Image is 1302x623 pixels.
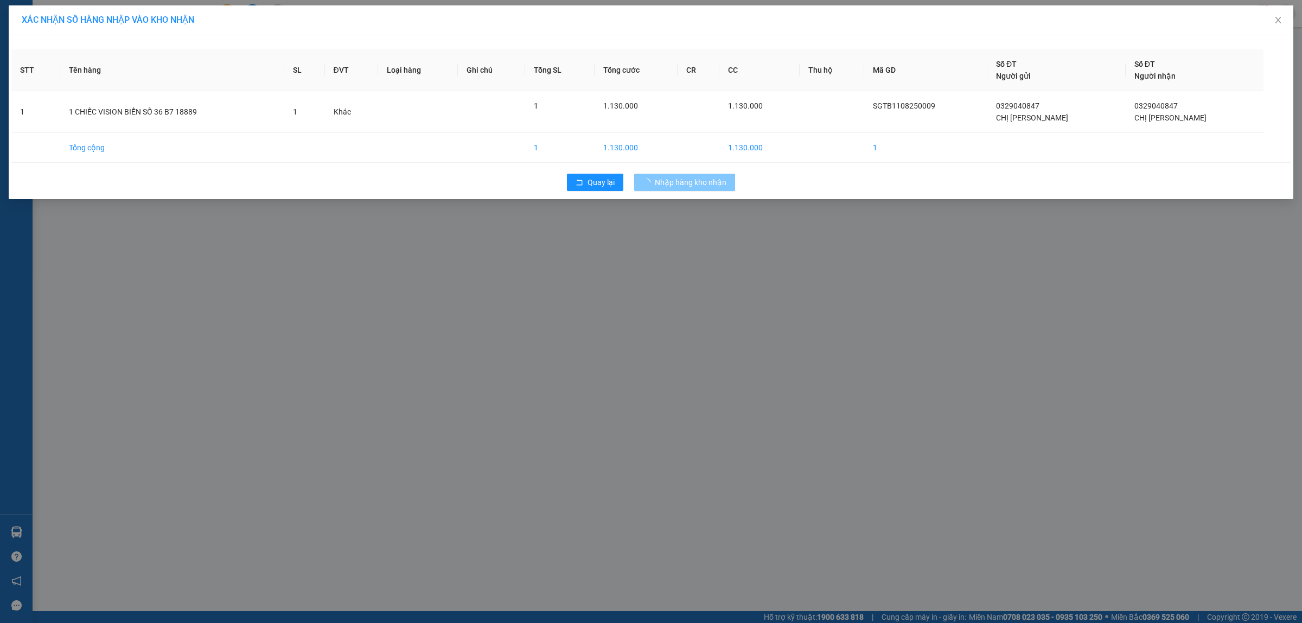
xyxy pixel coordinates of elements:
td: 1.130.000 [719,133,800,163]
th: Loại hàng [378,49,458,91]
span: Nhập hàng kho nhận [655,176,726,188]
th: STT [11,49,60,91]
td: 1 [864,133,987,163]
span: SGTB1108250009 [873,101,935,110]
span: 0329040847 [1134,101,1178,110]
th: ĐVT [325,49,379,91]
span: 1.130.000 [603,101,638,110]
span: 1 [534,101,538,110]
span: 0329040847 [996,101,1039,110]
th: Ghi chú [458,49,525,91]
span: [PHONE_NUMBER] [4,23,82,42]
span: 10:24:50 [DATE] [4,75,68,84]
th: Tổng cước [595,49,678,91]
th: Tổng SL [525,49,595,91]
th: SL [284,49,324,91]
span: close [1274,16,1282,24]
th: Mã GD [864,49,987,91]
strong: PHIẾU DÁN LÊN HÀNG [76,5,219,20]
span: loading [643,179,655,186]
td: 1.130.000 [595,133,678,163]
button: rollbackQuay lại [567,174,623,191]
button: Close [1263,5,1293,36]
span: Quay lại [588,176,615,188]
strong: CSKH: [30,23,58,33]
th: Thu hộ [800,49,864,91]
span: 1.130.000 [728,101,763,110]
td: 1 [11,91,60,133]
th: Tên hàng [60,49,285,91]
td: 1 [525,133,595,163]
span: Mã đơn: VPLB1408250003 [4,58,165,73]
td: Tổng cộng [60,133,285,163]
th: CR [678,49,719,91]
span: CÔNG TY TNHH CHUYỂN PHÁT NHANH BẢO AN [86,23,216,43]
span: Người gửi [996,72,1031,80]
span: rollback [576,179,583,187]
span: CHỊ [PERSON_NAME] [996,113,1068,122]
span: Số ĐT [996,60,1017,68]
span: XÁC NHẬN SỐ HÀNG NHẬP VÀO KHO NHẬN [22,15,194,25]
td: Khác [325,91,379,133]
span: Người nhận [1134,72,1176,80]
span: 1 [293,107,297,116]
td: 1 CHIẾC VISION BIỂN SỐ 36 B7 18889 [60,91,285,133]
button: Nhập hàng kho nhận [634,174,735,191]
span: CHỊ [PERSON_NAME] [1134,113,1207,122]
span: Số ĐT [1134,60,1155,68]
th: CC [719,49,800,91]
